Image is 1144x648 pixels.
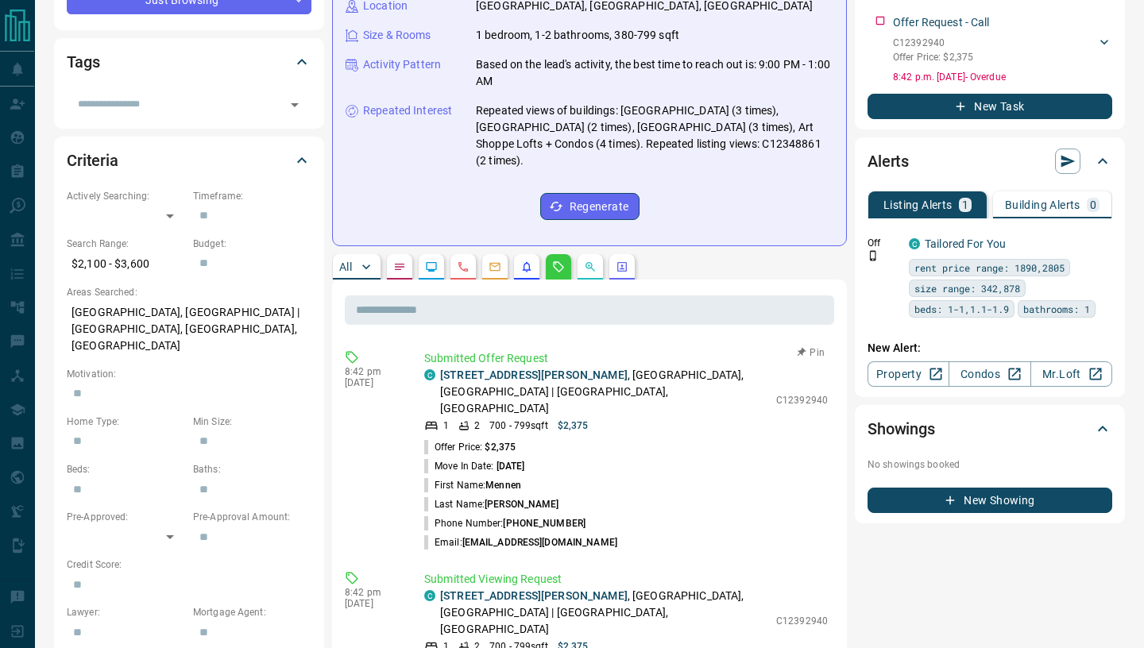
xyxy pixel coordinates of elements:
p: New Alert: [868,340,1112,357]
p: Repeated views of buildings: [GEOGRAPHIC_DATA] (3 times), [GEOGRAPHIC_DATA] (2 times), [GEOGRAPHI... [476,102,833,169]
p: [DATE] [345,598,400,609]
svg: Agent Actions [616,260,628,273]
h2: Showings [868,416,935,442]
a: Condos [949,361,1030,387]
p: Building Alerts [1005,199,1080,210]
p: Min Size: [193,415,311,429]
button: Pin [788,345,834,360]
p: $2,100 - $3,600 [67,251,185,277]
h2: Tags [67,49,99,75]
div: condos.ca [424,590,435,601]
p: Pre-Approval Amount: [193,510,311,524]
div: condos.ca [424,369,435,380]
span: [DATE] [497,461,525,472]
p: 8:42 p.m. [DATE] - Overdue [893,70,1112,84]
p: Credit Score: [67,557,311,572]
svg: Lead Browsing Activity [425,260,438,273]
p: 1 bedroom, 1-2 bathrooms, 380-799 sqft [476,27,679,44]
span: bathrooms: 1 [1023,301,1090,317]
p: 0 [1090,199,1096,210]
button: Open [284,94,306,116]
p: Offer Price: [424,440,516,454]
h2: Criteria [67,148,118,173]
span: beds: 1-1,1.1-1.9 [914,301,1009,317]
p: Off [868,236,899,250]
span: [EMAIL_ADDRESS][DOMAIN_NAME] [462,537,617,548]
button: New Showing [868,488,1112,513]
a: [STREET_ADDRESS][PERSON_NAME] [440,589,628,602]
a: Tailored For You [925,237,1006,250]
div: Tags [67,43,311,81]
div: condos.ca [909,238,920,249]
p: 2 [474,418,480,433]
p: 1 [443,418,449,433]
p: C12392940 [776,614,828,628]
svg: Listing Alerts [520,260,533,273]
div: Alerts [868,142,1112,180]
p: Budget: [193,237,311,251]
p: Email: [424,535,617,550]
button: Regenerate [540,193,640,220]
svg: Requests [552,260,565,273]
p: Submitted Offer Request [424,350,828,367]
p: $2,375 [558,418,589,433]
p: [GEOGRAPHIC_DATA], [GEOGRAPHIC_DATA] | [GEOGRAPHIC_DATA], [GEOGRAPHIC_DATA], [GEOGRAPHIC_DATA] [67,299,311,359]
span: rent price range: 1890,2805 [914,260,1065,276]
p: C12392940 [776,393,828,407]
p: 8:42 pm [345,587,400,598]
span: [PERSON_NAME] [485,499,558,510]
p: Based on the lead's activity, the best time to reach out is: 9:00 PM - 1:00 AM [476,56,833,90]
svg: Emails [489,260,501,273]
p: , [GEOGRAPHIC_DATA], [GEOGRAPHIC_DATA] | [GEOGRAPHIC_DATA], [GEOGRAPHIC_DATA] [440,588,768,638]
p: C12392940 [893,36,973,50]
p: Motivation: [67,367,311,381]
p: 1 [962,199,968,210]
p: Home Type: [67,415,185,429]
p: All [339,261,352,272]
p: Search Range: [67,237,185,251]
h2: Alerts [868,148,909,174]
p: Size & Rooms [363,27,431,44]
p: Last Name: [424,497,559,511]
p: Timeframe: [193,189,311,203]
p: Phone Number: [424,516,586,530]
p: [DATE] [345,377,400,388]
div: Criteria [67,141,311,179]
p: 700 - 799 sqft [489,418,547,433]
p: Beds: [67,462,185,476]
span: [PHONE_NUMBER] [503,518,586,529]
svg: Opportunities [584,260,597,273]
p: Move In Date: [424,459,524,473]
svg: Calls [457,260,470,273]
a: Property [868,361,949,387]
span: Mennen [485,480,521,491]
div: Showings [868,410,1112,448]
p: Submitted Viewing Request [424,571,828,588]
span: $2,375 [485,442,516,453]
p: Offer Price: $2,375 [893,50,973,64]
p: First Name: [424,478,521,492]
p: Actively Searching: [67,189,185,203]
p: Areas Searched: [67,285,311,299]
div: C12392940Offer Price: $2,375 [893,33,1112,67]
p: Activity Pattern [363,56,441,73]
p: Baths: [193,462,311,476]
p: Repeated Interest [363,102,452,119]
p: , [GEOGRAPHIC_DATA], [GEOGRAPHIC_DATA] | [GEOGRAPHIC_DATA], [GEOGRAPHIC_DATA] [440,367,768,417]
p: Lawyer: [67,605,185,619]
button: New Task [868,94,1112,119]
p: Pre-Approved: [67,510,185,524]
svg: Notes [393,260,406,273]
a: [STREET_ADDRESS][PERSON_NAME] [440,368,628,381]
svg: Push Notification Only [868,250,879,261]
span: size range: 342,878 [914,280,1020,296]
p: No showings booked [868,457,1112,472]
p: Listing Alerts [883,199,953,210]
p: Mortgage Agent: [193,605,311,619]
a: Mr.Loft [1030,361,1112,387]
p: Offer Request - Call [893,14,990,31]
p: 8:42 pm [345,366,400,377]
